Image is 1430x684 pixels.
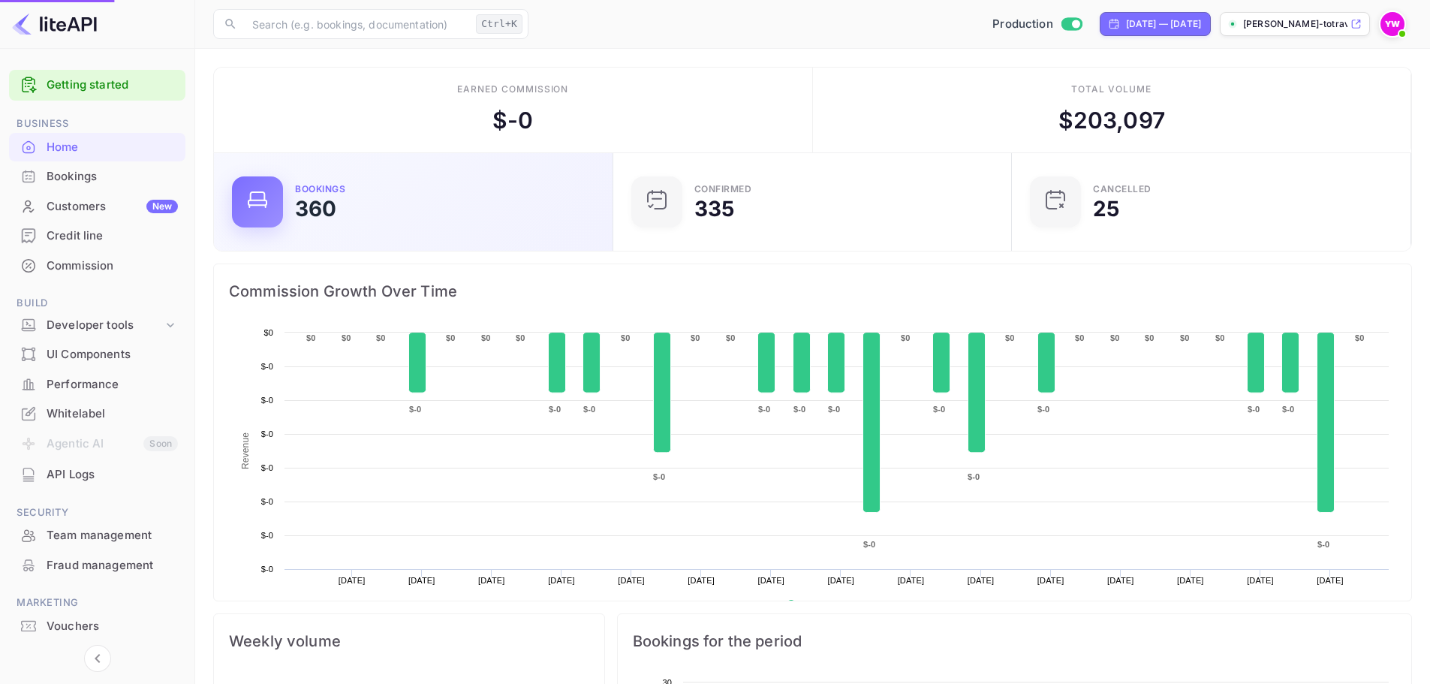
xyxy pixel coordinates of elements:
div: Fraud management [47,557,178,574]
text: $-0 [933,405,945,414]
div: 25 [1093,198,1119,219]
text: $0 [1215,333,1225,342]
a: API Logs [9,460,185,488]
text: $-0 [261,396,273,405]
button: Collapse navigation [84,645,111,672]
span: Marketing [9,595,185,611]
text: [DATE] [898,576,925,585]
text: $-0 [261,362,273,371]
text: [DATE] [968,576,995,585]
div: Credit line [9,221,185,251]
a: Credit line [9,221,185,249]
text: $0 [901,333,911,342]
text: $-0 [261,463,273,472]
span: Build [9,295,185,312]
text: [DATE] [1107,576,1134,585]
img: Yahav Winkler [1380,12,1404,36]
div: Whitelabel [47,405,178,423]
div: 360 [295,198,336,219]
text: $-0 [261,429,273,438]
div: Customers [47,198,178,215]
text: [DATE] [339,576,366,585]
text: $-0 [793,405,805,414]
div: Ctrl+K [476,14,522,34]
text: [DATE] [408,576,435,585]
a: Team management [9,521,185,549]
span: Commission Growth Over Time [229,279,1396,303]
text: $-0 [1248,405,1260,414]
a: Bookings [9,162,185,190]
text: $-0 [261,565,273,574]
text: $0 [726,333,736,342]
div: Home [47,139,178,156]
input: Search (e.g. bookings, documentation) [243,9,470,39]
text: [DATE] [828,576,855,585]
span: Bookings for the period [633,629,1396,653]
text: [DATE] [1247,576,1274,585]
div: Vouchers [47,618,178,635]
text: $0 [691,333,700,342]
text: $-0 [653,472,665,481]
text: $-0 [758,405,770,414]
div: API Logs [9,460,185,490]
text: $0 [1110,333,1120,342]
a: Whitelabel [9,399,185,427]
text: $-0 [261,497,273,506]
div: New [146,200,178,213]
div: 335 [694,198,734,219]
text: $0 [1005,333,1015,342]
text: $-0 [828,405,840,414]
text: $-0 [549,405,561,414]
a: Home [9,133,185,161]
div: Commission [9,252,185,281]
div: Team management [9,521,185,550]
text: Revenue [240,432,251,469]
div: CANCELLED [1093,185,1152,194]
text: $-0 [409,405,421,414]
div: $ -0 [492,104,533,137]
div: $ 203,097 [1058,104,1165,137]
a: Vouchers [9,612,185,640]
div: Click to change the date range period [1100,12,1211,36]
text: $-0 [968,472,980,481]
div: Fraud management [9,551,185,580]
text: $0 [1145,333,1155,342]
text: $0 [306,333,316,342]
div: Home [9,133,185,162]
text: $0 [263,328,273,337]
span: Security [9,505,185,521]
text: $0 [481,333,491,342]
text: $0 [1355,333,1365,342]
a: CustomersNew [9,192,185,220]
text: $0 [1075,333,1085,342]
div: Bookings [47,168,178,185]
text: $-0 [583,405,595,414]
div: Bookings [9,162,185,191]
text: [DATE] [1037,576,1064,585]
div: API Logs [47,466,178,484]
span: Business [9,116,185,132]
div: Earned commission [457,83,568,96]
div: Developer tools [9,312,185,339]
text: [DATE] [548,576,575,585]
text: [DATE] [478,576,505,585]
text: $0 [342,333,351,342]
text: $-0 [1317,540,1329,549]
text: $0 [1180,333,1190,342]
text: $-0 [1037,405,1049,414]
text: [DATE] [1317,576,1344,585]
text: $-0 [863,540,875,549]
div: Switch to Sandbox mode [986,16,1088,33]
text: $0 [516,333,525,342]
div: Getting started [9,70,185,101]
div: Developer tools [47,317,163,334]
text: [DATE] [618,576,645,585]
div: CustomersNew [9,192,185,221]
text: [DATE] [688,576,715,585]
text: [DATE] [1177,576,1204,585]
div: UI Components [47,346,178,363]
a: Fraud management [9,551,185,579]
text: $-0 [1282,405,1294,414]
text: $-0 [261,531,273,540]
text: Revenue [801,600,839,610]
